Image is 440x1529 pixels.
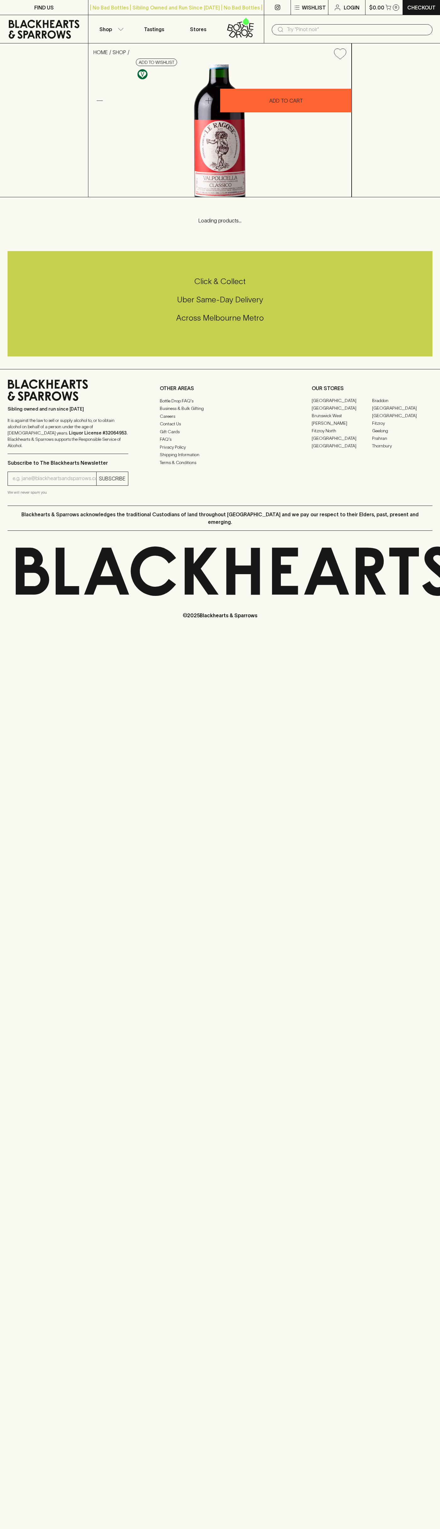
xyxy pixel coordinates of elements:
a: Contact Us [160,420,281,428]
h5: Click & Collect [8,276,432,287]
a: Made without the use of any animal products. [136,68,149,81]
button: Shop [88,15,132,43]
p: OTHER AREAS [160,384,281,392]
a: [PERSON_NAME] [312,420,372,427]
button: SUBSCRIBE [97,472,128,485]
p: ADD TO CART [269,97,303,104]
a: Careers [160,412,281,420]
a: [GEOGRAPHIC_DATA] [312,442,372,450]
a: Stores [176,15,220,43]
a: Shipping Information [160,451,281,459]
a: [GEOGRAPHIC_DATA] [312,405,372,412]
a: Terms & Conditions [160,459,281,466]
p: FIND US [34,4,54,11]
a: Bottle Drop FAQ's [160,397,281,405]
p: $0.00 [369,4,384,11]
strong: Liquor License #32064953 [69,430,127,435]
button: Add to wishlist [331,46,349,62]
button: ADD TO CART [220,89,352,112]
a: [GEOGRAPHIC_DATA] [372,412,432,420]
a: Geelong [372,427,432,435]
a: SHOP [113,49,126,55]
p: Tastings [144,25,164,33]
h5: Across Melbourne Metro [8,313,432,323]
a: HOME [93,49,108,55]
p: Stores [190,25,206,33]
p: Login [344,4,359,11]
img: 40767.png [88,64,351,197]
img: Vegan [137,69,148,79]
p: Shop [99,25,112,33]
input: e.g. jane@blackheartsandsparrows.com.au [13,473,96,484]
p: Sibling owned and run since [DATE] [8,406,128,412]
p: It is against the law to sell or supply alcohol to, or to obtain alcohol on behalf of a person un... [8,417,128,449]
a: Privacy Policy [160,443,281,451]
a: [GEOGRAPHIC_DATA] [312,435,372,442]
a: Business & Bulk Gifting [160,405,281,412]
a: Prahran [372,435,432,442]
p: SUBSCRIBE [99,475,125,482]
p: Loading products... [6,217,434,224]
h5: Uber Same-Day Delivery [8,294,432,305]
p: We will never spam you [8,489,128,496]
div: Call to action block [8,251,432,356]
a: Braddon [372,397,432,405]
p: Wishlist [302,4,326,11]
a: Fitzroy North [312,427,372,435]
p: Checkout [407,4,436,11]
a: FAQ's [160,436,281,443]
a: Tastings [132,15,176,43]
p: Subscribe to The Blackhearts Newsletter [8,459,128,467]
a: Thornbury [372,442,432,450]
a: Gift Cards [160,428,281,435]
p: 0 [395,6,397,9]
a: Brunswick West [312,412,372,420]
a: [GEOGRAPHIC_DATA] [372,405,432,412]
a: [GEOGRAPHIC_DATA] [312,397,372,405]
p: Blackhearts & Sparrows acknowledges the traditional Custodians of land throughout [GEOGRAPHIC_DAT... [12,511,428,526]
button: Add to wishlist [136,59,177,66]
p: OUR STORES [312,384,432,392]
input: Try "Pinot noir" [287,25,427,35]
a: Fitzroy [372,420,432,427]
